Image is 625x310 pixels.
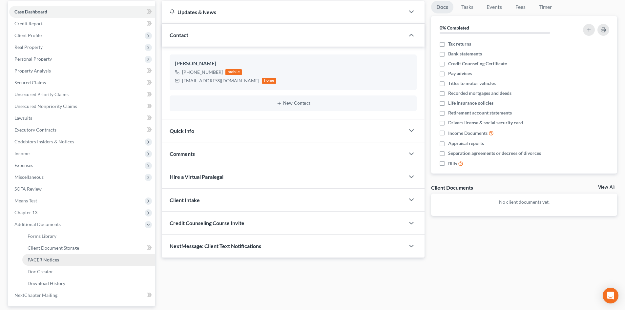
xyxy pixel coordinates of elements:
[175,60,411,68] div: [PERSON_NAME]
[170,174,223,180] span: Hire a Virtual Paralegal
[448,70,472,77] span: Pay advices
[448,80,496,87] span: Titles to motor vehicles
[448,41,471,47] span: Tax returns
[22,266,155,278] a: Doc Creator
[14,115,32,121] span: Lawsuits
[9,77,155,89] a: Secured Claims
[22,230,155,242] a: Forms Library
[431,1,453,13] a: Docs
[14,92,69,97] span: Unsecured Priority Claims
[598,185,615,190] a: View All
[14,21,43,26] span: Credit Report
[431,184,473,191] div: Client Documents
[22,278,155,289] a: Download History
[225,69,242,75] div: mobile
[533,1,557,13] a: Timer
[448,51,482,57] span: Bank statements
[448,90,511,96] span: Recorded mortgages and deeds
[14,80,46,85] span: Secured Claims
[14,68,51,73] span: Property Analysis
[28,257,59,262] span: PACER Notices
[28,280,65,286] span: Download History
[14,127,56,133] span: Executory Contracts
[14,221,61,227] span: Additional Documents
[9,124,155,136] a: Executory Contracts
[170,128,194,134] span: Quick Info
[456,1,479,13] a: Tasks
[22,242,155,254] a: Client Document Storage
[14,210,37,215] span: Chapter 13
[14,186,42,192] span: SOFA Review
[170,220,244,226] span: Credit Counseling Course Invite
[448,60,507,67] span: Credit Counseling Certificate
[448,130,488,136] span: Income Documents
[14,162,33,168] span: Expenses
[9,89,155,100] a: Unsecured Priority Claims
[170,9,397,15] div: Updates & News
[14,174,44,180] span: Miscellaneous
[9,18,155,30] a: Credit Report
[14,44,43,50] span: Real Property
[262,78,276,84] div: home
[28,245,79,251] span: Client Document Storage
[448,140,484,147] span: Appraisal reports
[14,292,57,298] span: NextChapter Mailing
[440,25,469,31] strong: 0% Completed
[9,100,155,112] a: Unsecured Nonpriority Claims
[9,65,155,77] a: Property Analysis
[510,1,531,13] a: Fees
[14,151,30,156] span: Income
[14,103,77,109] span: Unsecured Nonpriority Claims
[9,112,155,124] a: Lawsuits
[448,100,493,106] span: Life insurance policies
[28,233,56,239] span: Forms Library
[448,150,541,156] span: Separation agreements or decrees of divorces
[182,69,223,75] div: [PHONE_NUMBER]
[28,269,53,274] span: Doc Creator
[170,151,195,157] span: Comments
[175,101,411,106] button: New Contact
[14,139,74,144] span: Codebtors Insiders & Notices
[448,160,457,167] span: Bills
[170,197,200,203] span: Client Intake
[448,110,512,116] span: Retirement account statements
[14,56,52,62] span: Personal Property
[9,6,155,18] a: Case Dashboard
[170,32,188,38] span: Contact
[436,199,612,205] p: No client documents yet.
[14,9,47,14] span: Case Dashboard
[14,32,42,38] span: Client Profile
[14,198,37,203] span: Means Test
[9,289,155,301] a: NextChapter Mailing
[481,1,507,13] a: Events
[448,119,523,126] span: Drivers license & social security card
[9,183,155,195] a: SOFA Review
[603,288,618,303] div: Open Intercom Messenger
[182,77,259,84] div: [EMAIL_ADDRESS][DOMAIN_NAME]
[170,243,261,249] span: NextMessage: Client Text Notifications
[22,254,155,266] a: PACER Notices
